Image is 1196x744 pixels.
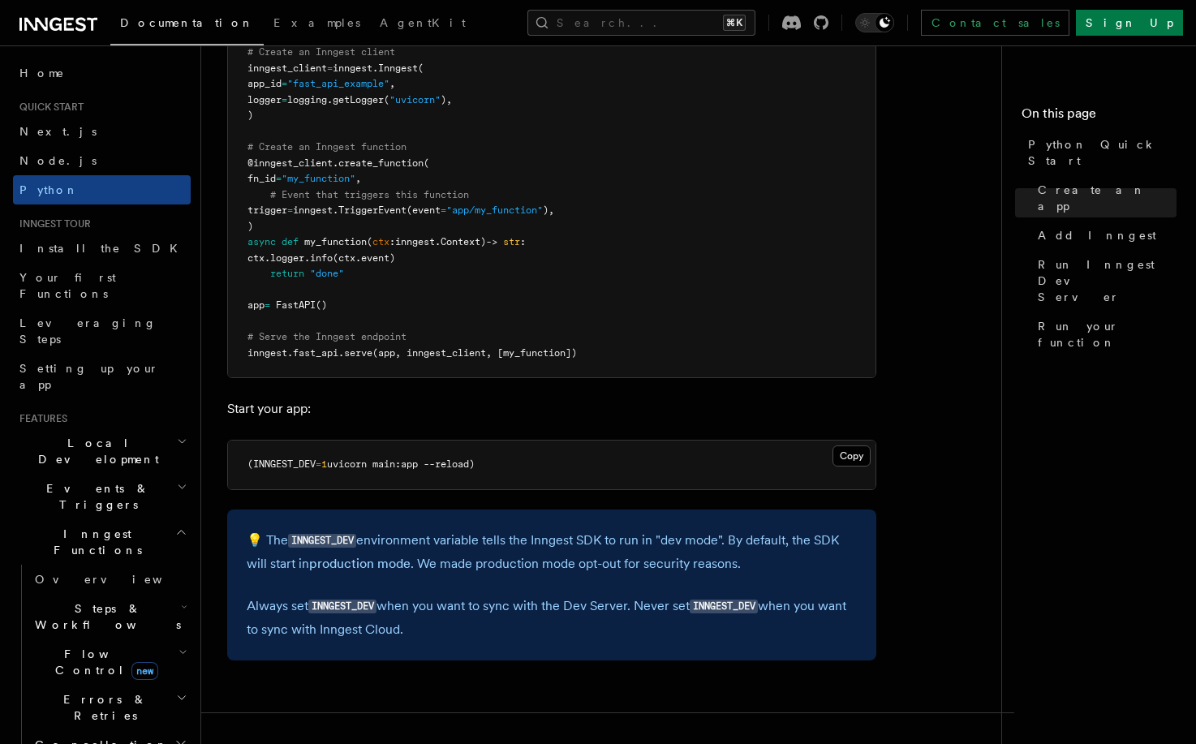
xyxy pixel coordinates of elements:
a: AgentKit [370,5,475,44]
span: ) [247,110,253,121]
span: Examples [273,16,360,29]
span: = [282,94,287,105]
a: Sign Up [1076,10,1183,36]
span: Overview [35,573,202,586]
span: Flow Control [28,646,179,678]
span: "my_function" [282,173,355,184]
a: Run Inngest Dev Server [1031,250,1177,312]
p: Always set when you want to sync with the Dev Server. Never set when you want to sync with Innges... [247,595,857,641]
span: create_function [338,157,424,169]
span: = [327,62,333,74]
span: Steps & Workflows [28,600,181,633]
span: # Create an Inngest client [247,46,395,58]
a: Leveraging Steps [13,308,191,354]
span: AgentKit [380,16,466,29]
span: "done" [310,268,344,279]
span: Python [19,183,79,196]
span: = [287,204,293,216]
p: 💡 The environment variable tells the Inngest SDK to run in "dev mode". By default, the SDK will s... [247,529,857,575]
span: fast_api [293,347,338,359]
span: () [316,299,327,311]
span: -> [486,236,497,247]
span: "app/my_function" [446,204,543,216]
a: Create an app [1031,175,1177,221]
span: Create an app [1038,182,1177,214]
a: Your first Functions [13,263,191,308]
span: ( [367,236,372,247]
span: ctx [247,252,265,264]
span: , [355,173,361,184]
span: inngest [333,62,372,74]
a: Run your function [1031,312,1177,357]
span: . [287,347,293,359]
span: Quick start [13,101,84,114]
span: ( [384,94,389,105]
button: Copy [832,445,871,467]
span: . [338,347,344,359]
span: , [389,78,395,89]
span: (INNGEST_DEV [247,458,316,470]
code: INNGEST_DEV [308,600,376,613]
span: (ctx.event) [333,252,395,264]
span: Next.js [19,125,97,138]
span: Python Quick Start [1028,136,1177,169]
a: Setting up your app [13,354,191,399]
span: # Event that triggers this function [270,189,469,200]
span: FastAPI [276,299,316,311]
span: Setting up your app [19,362,159,391]
span: Inngest Functions [13,526,175,558]
span: logger [270,252,304,264]
span: Run your function [1038,318,1177,350]
a: Next.js [13,117,191,146]
span: logger [247,94,282,105]
span: trigger [247,204,287,216]
button: Toggle dark mode [855,13,894,32]
span: (event [407,204,441,216]
span: Local Development [13,435,177,467]
span: Features [13,412,67,425]
a: Overview [28,565,191,594]
span: = [441,204,446,216]
button: Steps & Workflows [28,594,191,639]
a: Home [13,58,191,88]
span: logging. [287,94,333,105]
span: Events & Triggers [13,480,177,513]
span: # Create an Inngest function [247,141,407,153]
span: . [372,62,378,74]
code: INNGEST_DEV [690,600,758,613]
span: Inngest [378,62,418,74]
kbd: ⌘K [723,15,746,31]
a: Python Quick Start [1022,130,1177,175]
button: Inngest Functions [13,519,191,565]
span: ( [424,157,429,169]
span: = [282,78,287,89]
button: Search...⌘K [527,10,755,36]
a: Python [13,175,191,204]
span: inngest. [293,204,338,216]
span: : [389,236,395,247]
span: # Serve the Inngest endpoint [247,331,407,342]
span: ctx [372,236,389,247]
span: Context) [441,236,486,247]
p: Start your app: [227,398,876,420]
span: Node.js [19,154,97,167]
span: inngest [395,236,435,247]
span: Add Inngest [1038,227,1156,243]
button: Flow Controlnew [28,639,191,685]
a: production mode [309,556,411,571]
span: inngest_client [247,62,327,74]
code: INNGEST_DEV [288,534,356,548]
span: . [435,236,441,247]
span: ), [441,94,452,105]
span: TriggerEvent [338,204,407,216]
span: = [265,299,270,311]
span: ( [418,62,424,74]
span: "uvicorn" [389,94,441,105]
span: my_function [304,236,367,247]
span: Inngest tour [13,217,91,230]
span: Run Inngest Dev Server [1038,256,1177,305]
a: Node.js [13,146,191,175]
span: info [310,252,333,264]
span: Errors & Retries [28,691,176,724]
span: Install the SDK [19,242,187,255]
